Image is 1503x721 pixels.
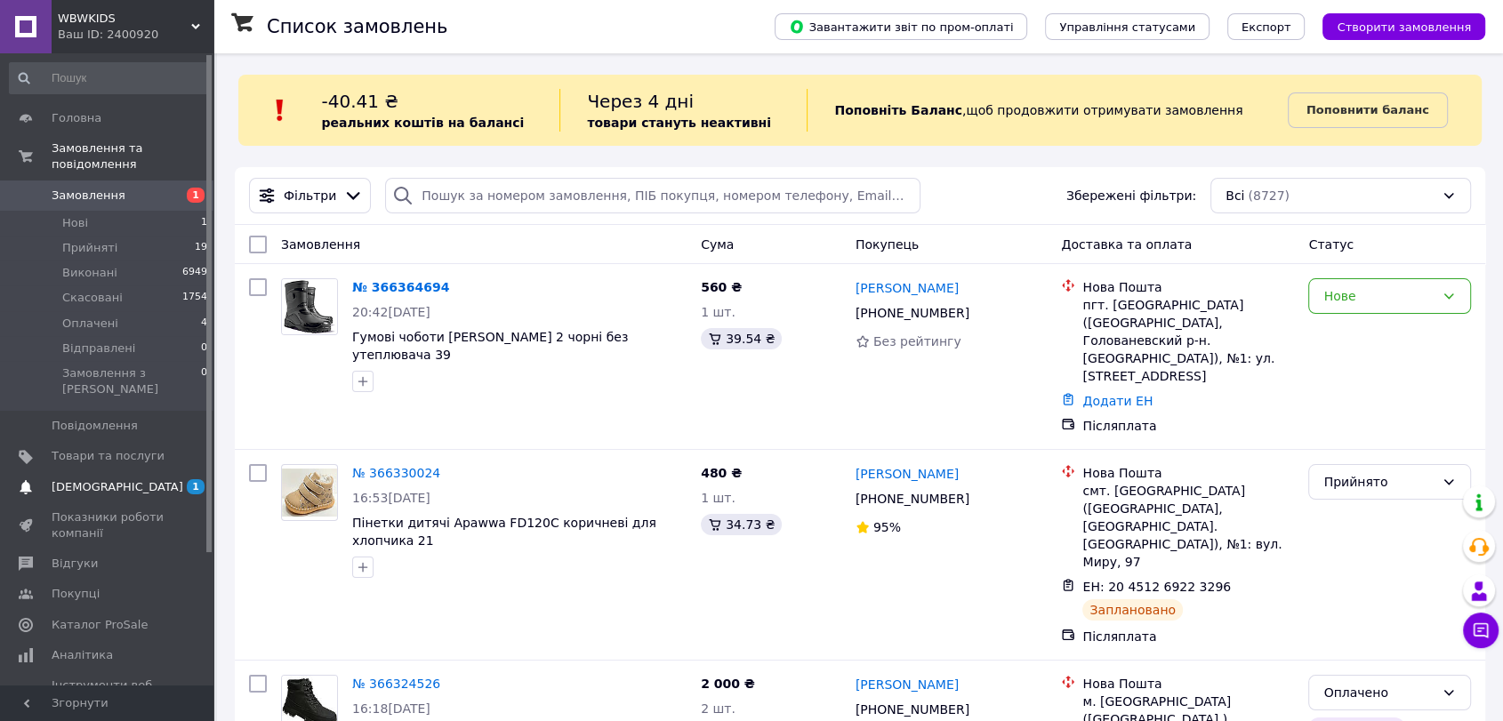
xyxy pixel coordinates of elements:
[701,328,782,349] div: 39.54 ₴
[701,466,742,480] span: 480 ₴
[1082,278,1294,296] div: Нова Пошта
[775,13,1027,40] button: Завантажити звіт по пром-оплаті
[701,280,742,294] span: 560 ₴
[1323,286,1435,306] div: Нове
[352,491,430,505] span: 16:53[DATE]
[856,465,959,483] a: [PERSON_NAME]
[282,279,337,334] img: Фото товару
[352,516,656,548] a: Пінетки дитячі Apawwa FD120C коричневі для хлопчика 21
[701,701,735,716] span: 2 шт.
[52,617,148,633] span: Каталог ProSale
[62,290,123,306] span: Скасовані
[701,491,735,505] span: 1 шт.
[62,365,201,397] span: Замовлення з [PERSON_NAME]
[62,240,117,256] span: Прийняті
[1305,19,1485,33] a: Створити замовлення
[1227,13,1306,40] button: Експорт
[1337,20,1471,34] span: Створити замовлення
[58,11,191,27] span: WBWKIDS
[52,448,165,464] span: Товари та послуги
[1306,103,1429,116] b: Поповнити баланс
[52,556,98,572] span: Відгуки
[587,91,694,112] span: Через 4 дні
[281,237,360,252] span: Замовлення
[322,91,398,112] span: -40.41 ₴
[9,62,209,94] input: Пошук
[856,237,919,252] span: Покупець
[52,188,125,204] span: Замовлення
[1323,683,1435,702] div: Оплачено
[352,280,449,294] a: № 366364694
[856,676,959,693] a: [PERSON_NAME]
[52,509,165,541] span: Показники роботи компанії
[187,188,205,203] span: 1
[834,103,962,117] b: Поповніть Баланс
[1248,188,1290,203] span: (8727)
[1082,675,1294,693] div: Нова Пошта
[182,290,207,306] span: 1754
[187,479,205,494] span: 1
[284,187,336,204] span: Фільтри
[385,178,920,213] input: Пошук за номером замовлення, ПІБ покупця, номером телефону, Email, номером накладної
[807,89,1287,132] div: , щоб продовжити отримувати замовлення
[281,464,338,521] a: Фото товару
[52,140,213,172] span: Замовлення та повідомлення
[322,116,525,130] b: реальних коштів на балансі
[852,486,973,511] div: [PHONE_NUMBER]
[1082,464,1294,482] div: Нова Пошта
[856,279,959,297] a: [PERSON_NAME]
[52,418,138,434] span: Повідомлення
[267,16,447,37] h1: Список замовлень
[1082,599,1183,621] div: Заплановано
[1082,628,1294,645] div: Післяплата
[282,469,337,516] img: Фото товару
[52,677,165,709] span: Інструменти веб-майстра та SEO
[52,110,101,126] span: Головна
[52,479,183,495] span: [DEMOGRAPHIC_DATA]
[62,340,135,356] span: Відправлені
[201,316,207,332] span: 4
[62,316,118,332] span: Оплачені
[1082,394,1153,408] a: Додати ЕН
[701,677,755,691] span: 2 000 ₴
[1082,417,1294,435] div: Післяплата
[789,19,1013,35] span: Завантажити звіт по пром-оплаті
[1082,482,1294,571] div: смт. [GEOGRAPHIC_DATA] ([GEOGRAPHIC_DATA], [GEOGRAPHIC_DATA]. [GEOGRAPHIC_DATA]), №1: вул. Миру, 97
[352,305,430,319] span: 20:42[DATE]
[62,265,117,281] span: Виконані
[1288,92,1448,128] a: Поповнити баланс
[1082,580,1231,594] span: ЕН: 20 4512 6922 3296
[58,27,213,43] div: Ваш ID: 2400920
[1059,20,1195,34] span: Управління статусами
[1061,237,1192,252] span: Доставка та оплата
[873,520,901,534] span: 95%
[352,330,628,362] a: Гумові чоботи [PERSON_NAME] 2 чорні без утеплювача 39
[201,365,207,397] span: 0
[1066,187,1196,204] span: Збережені фільтри:
[1463,613,1499,648] button: Чат з покупцем
[281,278,338,335] a: Фото товару
[352,466,440,480] a: № 366330024
[62,215,88,231] span: Нові
[701,514,782,535] div: 34.73 ₴
[852,300,973,325] div: [PHONE_NUMBER]
[873,334,961,348] span: Без рейтингу
[587,116,771,130] b: товари стануть неактивні
[1323,472,1435,492] div: Прийнято
[182,265,207,281] span: 6949
[267,97,293,124] img: :exclamation:
[201,215,207,231] span: 1
[1308,237,1354,252] span: Статус
[201,340,207,356] span: 0
[1322,13,1485,40] button: Створити замовлення
[1045,13,1210,40] button: Управління статусами
[1082,296,1294,385] div: пгт. [GEOGRAPHIC_DATA] ([GEOGRAPHIC_DATA], Голованевский р-н. [GEOGRAPHIC_DATA]), №1: ул. [STREET...
[52,586,100,602] span: Покупці
[195,240,207,256] span: 19
[352,677,440,691] a: № 366324526
[52,647,113,663] span: Аналітика
[352,701,430,716] span: 16:18[DATE]
[1242,20,1291,34] span: Експорт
